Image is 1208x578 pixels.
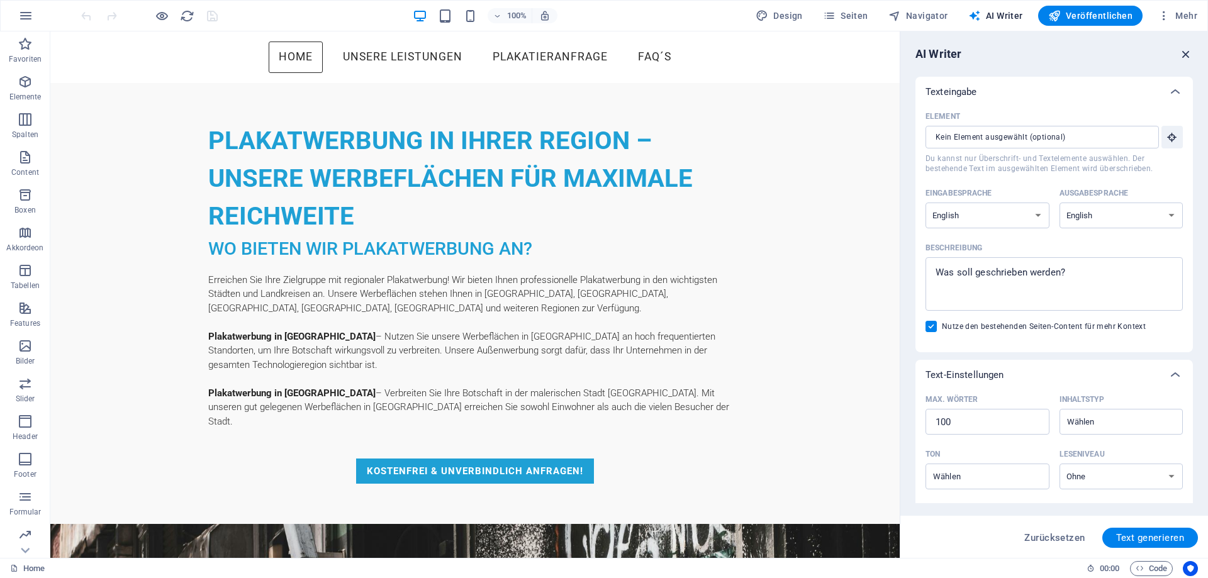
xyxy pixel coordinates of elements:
[1060,188,1129,198] p: Ausgabesprache
[16,356,35,366] p: Bilder
[14,205,36,215] p: Boxen
[888,9,948,22] span: Navigator
[915,77,1193,107] div: Texteingabe
[1136,561,1167,576] span: Code
[1100,561,1119,576] span: 00 00
[1116,533,1184,543] span: Text generieren
[11,167,39,177] p: Content
[926,153,1183,174] span: Du kannst nur Überschrift- und Textelemente auswählen. Der bestehende Text im ausgewählten Elemen...
[1158,9,1197,22] span: Mehr
[1048,9,1132,22] span: Veröffentlichen
[1038,6,1143,26] button: Veröffentlichen
[926,126,1150,148] input: ElementDu kannst nur Überschrift- und Textelemente auswählen. Der bestehende Text im ausgewählten...
[1060,464,1183,489] select: Leseniveau
[926,449,940,459] p: Ton
[6,243,43,253] p: Akkordeon
[968,9,1023,22] span: AI Writer
[1087,561,1120,576] h6: Session-Zeit
[926,86,977,98] p: Texteingabe
[1102,528,1198,548] button: Text generieren
[506,8,527,23] h6: 100%
[751,6,808,26] button: Design
[179,8,194,23] button: reload
[883,6,953,26] button: Navigator
[1153,6,1202,26] button: Mehr
[9,54,42,64] p: Favoriten
[13,431,38,442] p: Header
[818,6,873,26] button: Seiten
[1161,126,1183,148] button: ElementDu kannst nur Überschrift- und Textelemente auswählen. Der bestehende Text im ausgewählten...
[12,130,38,140] p: Spalten
[926,203,1049,228] select: Eingabesprache
[1063,413,1159,431] input: InhaltstypClear
[1183,561,1198,576] button: Usercentrics
[16,394,35,404] p: Slider
[1017,528,1092,548] button: Zurücksetzen
[915,390,1193,564] div: Text-Einstellungen
[932,264,1177,304] textarea: Beschreibung
[823,9,868,22] span: Seiten
[9,507,42,517] p: Formular
[942,321,1146,331] span: Nutze den bestehenden Seiten-Content für mehr Kontext
[11,281,40,291] p: Tabellen
[926,409,1049,435] input: Max. Wörter
[9,92,42,102] p: Elemente
[963,6,1028,26] button: AI Writer
[1109,564,1110,573] span: :
[1060,449,1105,459] p: Leseniveau
[926,111,960,121] p: Element
[926,188,992,198] p: Eingabesprache
[1024,533,1085,543] span: Zurücksetzen
[929,467,1025,486] input: TonClear
[1060,203,1183,228] select: Ausgabesprache
[926,394,978,404] p: Max. Wörter
[926,243,982,253] p: Beschreibung
[154,8,169,23] button: Klicke hier, um den Vorschau-Modus zu verlassen
[1060,394,1104,404] p: Inhaltstyp
[915,107,1193,352] div: Texteingabe
[10,318,40,328] p: Features
[180,9,194,23] i: Seite neu laden
[488,8,532,23] button: 100%
[1130,561,1173,576] button: Code
[751,6,808,26] div: Design (Strg+Alt+Y)
[915,360,1193,390] div: Text-Einstellungen
[10,561,45,576] a: Klick, um Auswahl aufzuheben. Doppelklick öffnet Seitenverwaltung
[756,9,803,22] span: Design
[926,369,1004,381] p: Text-Einstellungen
[539,10,551,21] i: Bei Größenänderung Zoomstufe automatisch an das gewählte Gerät anpassen.
[915,47,961,62] h6: AI Writer
[14,469,36,479] p: Footer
